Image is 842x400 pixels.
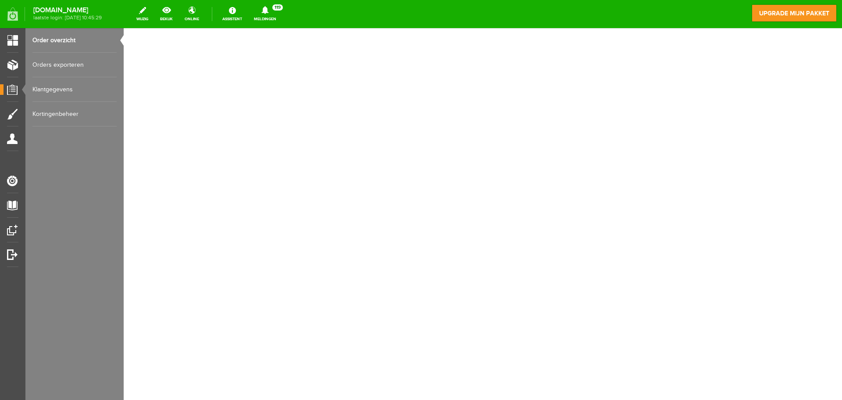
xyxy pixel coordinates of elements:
a: Order overzicht [32,28,117,53]
a: upgrade mijn pakket [752,4,837,22]
a: online [179,4,204,24]
a: wijzig [131,4,153,24]
span: laatste login: [DATE] 10:45:29 [33,15,102,20]
a: Klantgegevens [32,77,117,102]
span: 119 [272,4,283,11]
strong: [DOMAIN_NAME] [33,8,102,13]
a: Meldingen119 [249,4,282,24]
a: Assistent [217,4,247,24]
a: bekijk [155,4,178,24]
a: Kortingenbeheer [32,102,117,126]
a: Orders exporteren [32,53,117,77]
